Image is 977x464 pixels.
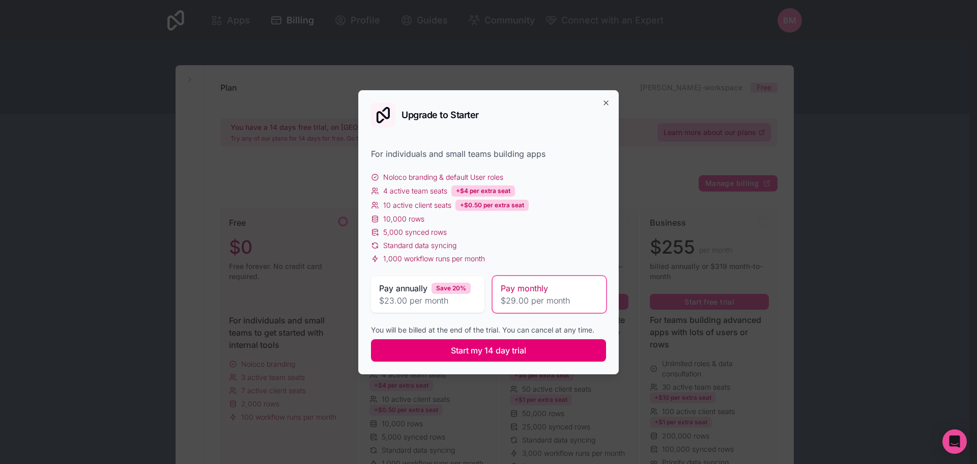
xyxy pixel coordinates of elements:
span: 4 active team seats [383,186,447,196]
span: 10 active client seats [383,200,451,210]
span: Standard data syncing [383,240,456,251]
div: +$0.50 per extra seat [455,200,529,211]
span: Pay monthly [501,282,548,294]
h2: Upgrade to Starter [401,111,479,120]
span: Start my 14 day trial [451,344,526,357]
div: Save 20% [432,283,471,294]
button: Start my 14 day trial [371,339,606,362]
span: 10,000 rows [383,214,424,224]
button: Close [602,99,610,107]
div: +$4 per extra seat [451,185,515,197]
span: Noloco branding & default User roles [383,172,503,182]
span: 1,000 workflow runs per month [383,254,485,264]
span: 5,000 synced rows [383,227,447,237]
span: Pay annually [379,282,427,294]
div: For individuals and small teams building apps [371,148,606,160]
span: $23.00 per month [379,294,476,307]
div: You will be billed at the end of the trial. You can cancel at any time. [371,325,606,335]
span: $29.00 per month [501,294,598,307]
